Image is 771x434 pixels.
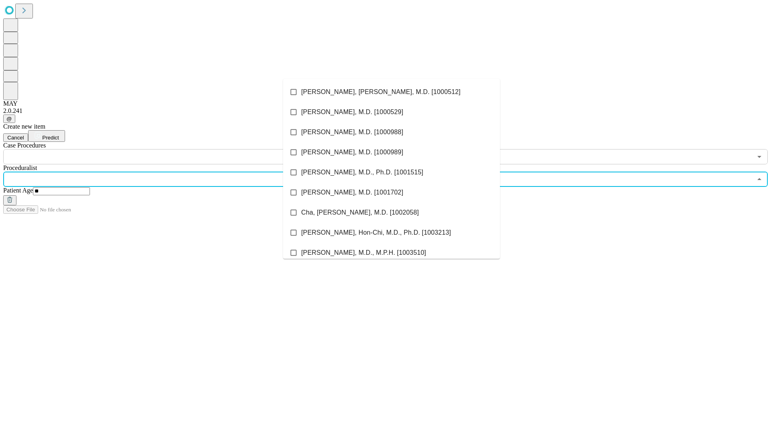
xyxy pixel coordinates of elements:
[301,168,423,177] span: [PERSON_NAME], M.D., Ph.D. [1001515]
[3,142,46,149] span: Scheduled Procedure
[301,107,403,117] span: [PERSON_NAME], M.D. [1000529]
[301,87,461,97] span: [PERSON_NAME], [PERSON_NAME], M.D. [1000512]
[3,164,37,171] span: Proceduralist
[301,188,403,197] span: [PERSON_NAME], M.D. [1001702]
[754,174,765,185] button: Close
[3,107,768,115] div: 2.0.241
[3,100,768,107] div: MAY
[7,135,24,141] span: Cancel
[6,116,12,122] span: @
[301,147,403,157] span: [PERSON_NAME], M.D. [1000989]
[42,135,59,141] span: Predict
[3,133,28,142] button: Cancel
[754,151,765,162] button: Open
[301,248,426,258] span: [PERSON_NAME], M.D., M.P.H. [1003510]
[28,130,65,142] button: Predict
[301,208,419,217] span: Cha, [PERSON_NAME], M.D. [1002058]
[3,115,15,123] button: @
[301,127,403,137] span: [PERSON_NAME], M.D. [1000988]
[3,123,45,130] span: Create new item
[301,228,451,237] span: [PERSON_NAME], Hon-Chi, M.D., Ph.D. [1003213]
[3,187,33,194] span: Patient Age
